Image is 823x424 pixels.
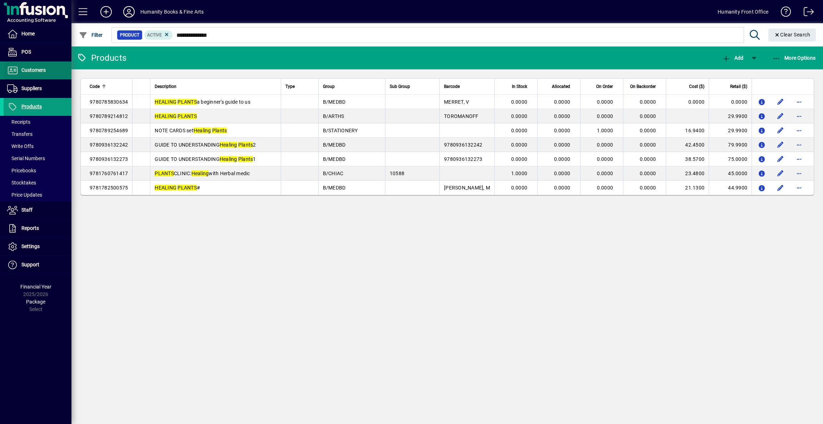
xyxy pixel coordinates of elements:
span: B/MEDBD [323,185,346,191]
td: 79.9900 [709,138,752,152]
em: PLANTS [178,99,197,105]
button: More options [793,110,805,122]
a: Settings [4,238,71,256]
a: Stocktakes [4,177,71,189]
td: 23.4800 [666,166,709,181]
div: Allocated [542,83,577,90]
span: Transfers [7,131,33,137]
span: [PERSON_NAME], M [444,185,490,191]
span: 1.0000 [597,128,613,133]
a: POS [4,43,71,61]
div: Barcode [444,83,490,90]
span: GUIDE TO UNDERSTANDING 2 [155,142,256,148]
button: More Options [770,51,818,64]
span: On Backorder [630,83,656,90]
div: Humanity Books & Fine Arts [140,6,204,18]
mat-chip: Activation Status: Active [144,30,173,40]
span: 0.0000 [640,185,656,191]
button: Edit [775,110,786,122]
span: Add [722,55,743,61]
span: B/MEDBD [323,142,346,148]
a: Write Offs [4,140,71,152]
span: 0.0000 [511,113,528,119]
span: Price Updates [7,192,42,198]
td: 29.9900 [709,109,752,123]
span: Allocated [552,83,570,90]
span: Package [26,299,45,305]
a: Knowledge Base [775,1,791,25]
button: More options [793,182,805,193]
em: Plants [238,142,253,148]
button: Clear [768,29,816,41]
button: Edit [775,182,786,193]
span: 0.0000 [597,142,613,148]
span: Home [21,31,35,36]
a: Price Updates [4,189,71,201]
span: 0.0000 [640,142,656,148]
span: Code [90,83,100,90]
span: 9780789254689 [90,128,128,133]
button: Edit [775,153,786,165]
button: More options [793,168,805,179]
button: More options [793,96,805,108]
td: 75.0000 [709,152,752,166]
span: B/CHIAC [323,171,344,176]
td: 21.1300 [666,181,709,195]
span: More Options [772,55,816,61]
span: Staff [21,207,33,213]
span: 0.0000 [554,99,570,105]
a: Staff [4,201,71,219]
a: Pricebooks [4,164,71,177]
em: Healing [191,171,209,176]
span: Active [147,33,162,38]
span: 0.0000 [554,156,570,162]
span: Support [21,262,39,267]
span: 10588 [390,171,404,176]
td: 29.9900 [709,123,752,138]
span: Description [155,83,176,90]
div: Group [323,83,381,90]
em: HEALING [155,99,176,105]
td: 45.0000 [709,166,752,181]
span: 0.0000 [554,113,570,119]
button: Edit [775,96,786,108]
em: HEALING [155,185,176,191]
span: MERRET, V [444,99,469,105]
span: 9780785830634 [90,99,128,105]
span: 0.0000 [554,142,570,148]
em: Healing [220,156,237,162]
div: On Backorder [628,83,662,90]
td: 38.5700 [666,152,709,166]
span: Settings [21,243,40,249]
span: 0.0000 [640,128,656,133]
span: B/MEDBD [323,99,346,105]
span: 0.0000 [511,185,528,191]
span: Write Offs [7,143,34,149]
span: 0.0000 [511,128,528,133]
span: a beginner's guide to us [155,99,250,105]
button: More options [793,125,805,136]
a: Support [4,256,71,274]
div: Sub Group [390,83,435,90]
div: Products [77,52,126,64]
button: Edit [775,125,786,136]
span: 0.0000 [640,113,656,119]
span: GUIDE TO UNDERSTANDING 1 [155,156,256,162]
span: In Stock [512,83,527,90]
span: Pricebooks [7,168,36,173]
span: 0.0000 [597,185,613,191]
span: 0.0000 [597,156,613,162]
span: B/ARTHS [323,113,344,119]
span: Sub Group [390,83,410,90]
span: 0.0000 [511,156,528,162]
span: B/MEDBD [323,156,346,162]
span: 9780936132273 [90,156,128,162]
em: Healing [220,142,237,148]
span: B/STATIONERY [323,128,358,133]
span: POS [21,49,31,55]
span: Stocktakes [7,180,36,186]
a: Logout [798,1,814,25]
em: PLANTS [178,185,197,191]
span: Serial Numbers [7,156,45,161]
em: PLANTS [178,113,197,119]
